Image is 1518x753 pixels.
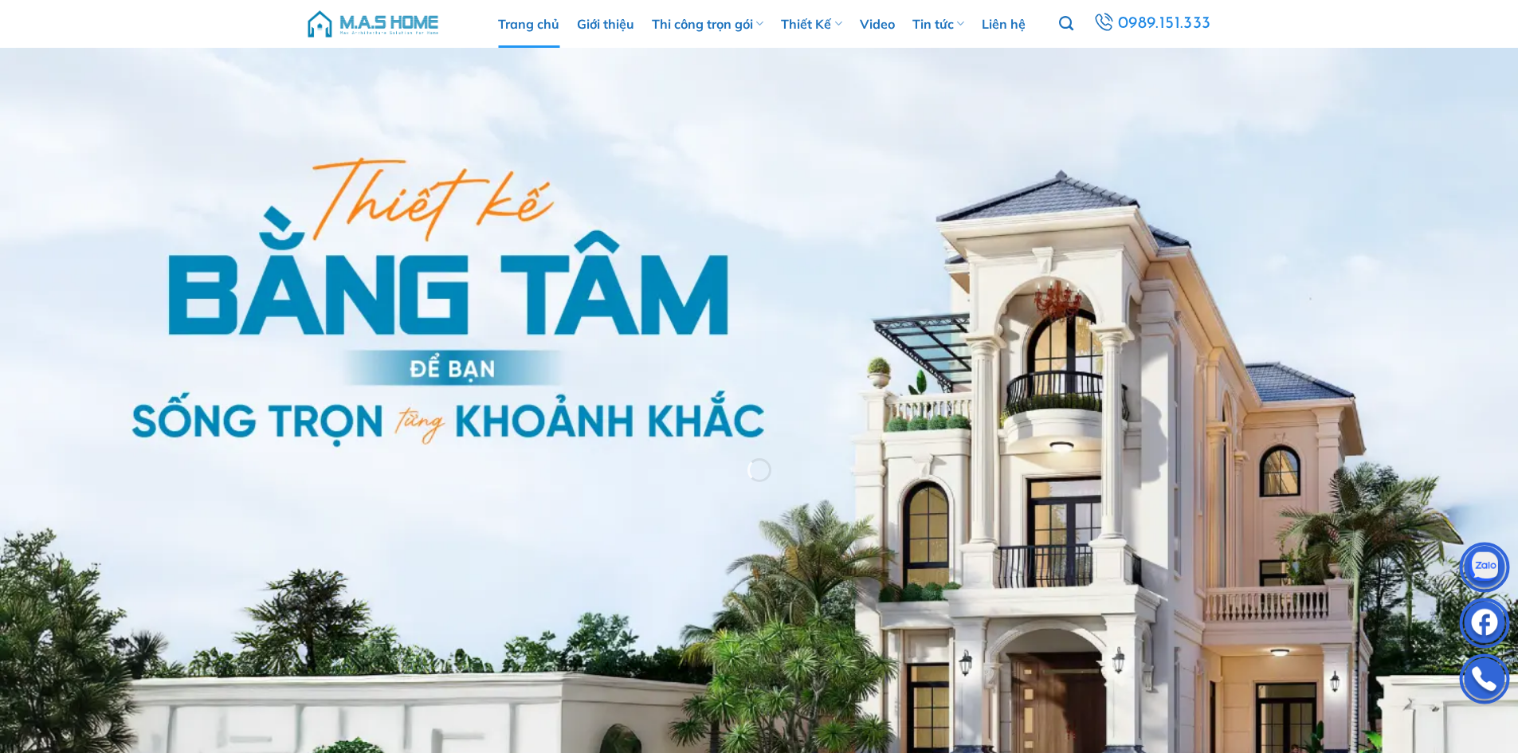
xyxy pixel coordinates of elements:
[1461,546,1508,594] img: Zalo
[1117,10,1211,37] span: 0989.151.333
[1091,10,1214,38] a: 0989.151.333
[1461,657,1508,705] img: Phone
[1059,7,1073,41] a: Tìm kiếm
[1461,602,1508,649] img: Facebook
